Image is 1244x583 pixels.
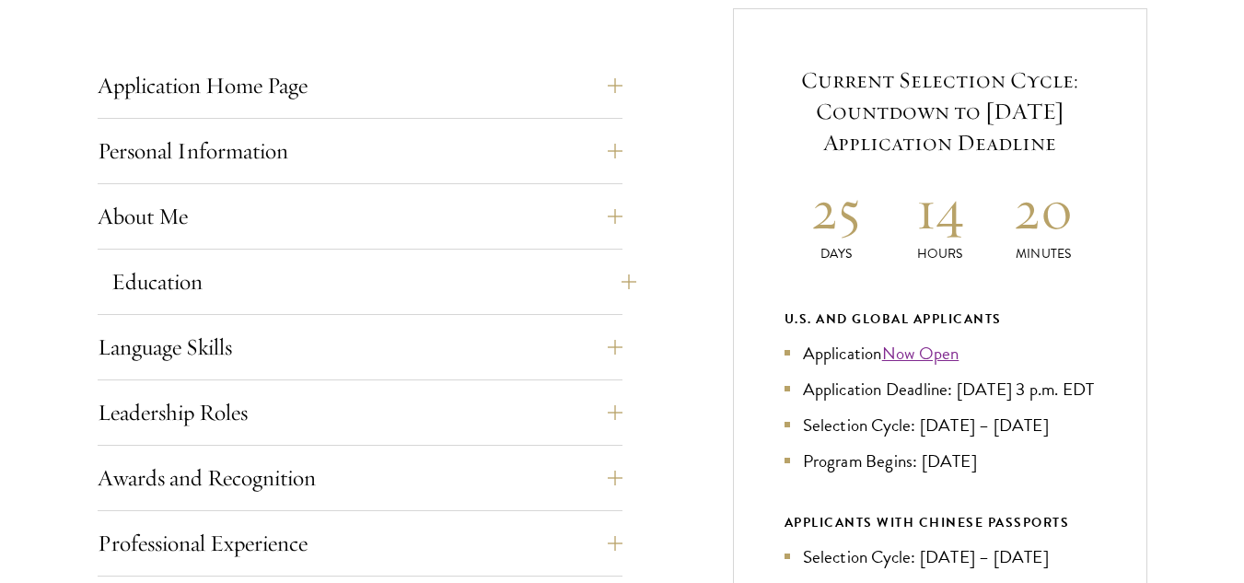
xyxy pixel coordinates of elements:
[992,175,1096,244] h2: 20
[785,64,1096,158] h5: Current Selection Cycle: Countdown to [DATE] Application Deadline
[785,448,1096,474] li: Program Begins: [DATE]
[98,194,622,239] button: About Me
[98,521,622,566] button: Professional Experience
[98,129,622,173] button: Personal Information
[111,260,636,304] button: Education
[785,308,1096,331] div: U.S. and Global Applicants
[785,175,889,244] h2: 25
[785,340,1096,367] li: Application
[888,175,992,244] h2: 14
[992,244,1096,263] p: Minutes
[98,325,622,369] button: Language Skills
[882,340,959,367] a: Now Open
[98,391,622,435] button: Leadership Roles
[785,244,889,263] p: Days
[888,244,992,263] p: Hours
[785,543,1096,570] li: Selection Cycle: [DATE] – [DATE]
[785,412,1096,438] li: Selection Cycle: [DATE] – [DATE]
[785,511,1096,534] div: APPLICANTS WITH CHINESE PASSPORTS
[98,64,622,108] button: Application Home Page
[785,376,1096,402] li: Application Deadline: [DATE] 3 p.m. EDT
[98,456,622,500] button: Awards and Recognition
